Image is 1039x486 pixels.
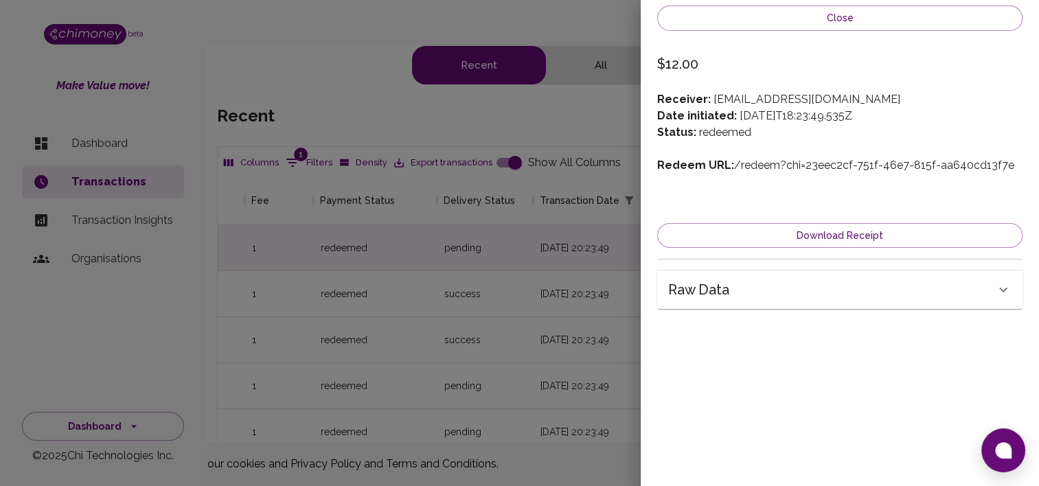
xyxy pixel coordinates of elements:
h6: Raw data [668,279,729,301]
p: [EMAIL_ADDRESS][DOMAIN_NAME] [657,91,1023,108]
strong: Receiver: [657,93,711,106]
p: redeemed [657,124,1023,141]
button: Open chat window [981,428,1025,472]
strong: Status: [657,126,696,139]
a: /redeem?chi=23eec2cf-751f-46e7-815f-aa640cd13f7e [734,159,1014,172]
button: Close [657,5,1023,31]
div: Raw data [657,270,1023,309]
button: Download Receipt [657,223,1023,248]
p: [DATE]T18:23:49.535Z [657,108,1023,124]
strong: Redeem URL: [657,159,734,172]
h6: $12.00 [657,53,1023,75]
strong: Date initiated: [657,109,737,122]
